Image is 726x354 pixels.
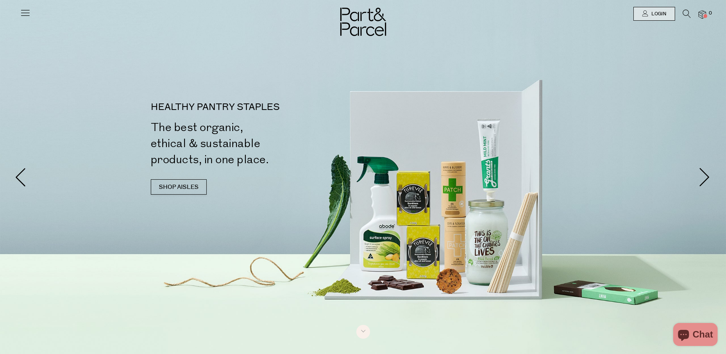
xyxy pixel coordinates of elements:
span: Login [649,11,666,17]
a: 0 [698,10,706,18]
h2: The best organic, ethical & sustainable products, in one place. [151,120,366,168]
inbox-online-store-chat: Shopify online store chat [671,323,720,348]
p: HEALTHY PANTRY STAPLES [151,103,366,112]
img: Part&Parcel [340,8,386,36]
a: SHOP AISLES [151,179,207,195]
a: Login [633,7,675,21]
span: 0 [707,10,714,17]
